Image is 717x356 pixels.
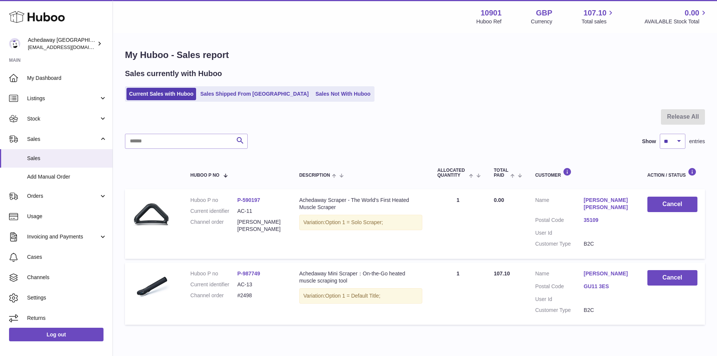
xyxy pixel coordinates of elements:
[27,155,107,162] span: Sales
[584,240,632,248] dd: B2C
[299,173,330,178] span: Description
[531,18,553,25] div: Currency
[27,193,99,200] span: Orders
[535,307,584,314] dt: Customer Type
[132,197,170,234] img: Achedaway-Muscle-Scraper.png
[125,49,705,61] h1: My Huboo - Sales report
[190,281,237,288] dt: Current identifier
[27,95,99,102] span: Listings
[481,8,502,18] strong: 10901
[28,44,111,50] span: [EMAIL_ADDRESS][DOMAIN_NAME]
[190,292,237,299] dt: Channel order
[535,296,584,303] dt: User Id
[647,270,697,286] button: Cancel
[299,270,422,284] div: Achedaway Mini Scraper：On-the-Go heated muscle scraping tool
[299,215,422,230] div: Variation:
[494,197,504,203] span: 0.00
[27,294,107,301] span: Settings
[494,168,508,178] span: Total paid
[582,8,615,25] a: 107.10 Total sales
[535,229,584,237] dt: User Id
[190,270,237,277] dt: Huboo P no
[27,315,107,322] span: Returns
[430,189,486,258] td: 1
[535,217,584,226] dt: Postal Code
[685,8,699,18] span: 0.00
[237,218,284,233] dd: [PERSON_NAME] [PERSON_NAME]
[494,270,510,277] span: 107.10
[647,168,697,178] div: Action / Status
[644,8,708,25] a: 0.00 AVAILABLE Stock Total
[27,115,99,122] span: Stock
[437,168,467,178] span: ALLOCATED Quantity
[27,274,107,281] span: Channels
[535,168,632,178] div: Customer
[647,197,697,212] button: Cancel
[584,217,632,224] a: 35109
[535,197,584,213] dt: Name
[9,38,20,49] img: admin@newpb.co.uk
[584,307,632,314] dd: B2C
[476,18,502,25] div: Huboo Ref
[27,136,99,143] span: Sales
[536,8,552,18] strong: GBP
[430,263,486,325] td: 1
[313,88,373,100] a: Sales Not With Huboo
[190,208,237,215] dt: Current identifier
[237,292,284,299] dd: #2498
[27,233,99,240] span: Invoicing and Payments
[644,18,708,25] span: AVAILABLE Stock Total
[689,138,705,145] span: entries
[27,213,107,220] span: Usage
[535,270,584,279] dt: Name
[325,219,383,225] span: Option 1 = Solo Scraper;
[28,37,96,51] div: Achedaway [GEOGRAPHIC_DATA]
[190,218,237,233] dt: Channel order
[126,88,196,100] a: Current Sales with Huboo
[198,88,311,100] a: Sales Shipped From [GEOGRAPHIC_DATA]
[132,270,170,308] img: musclescraper_750x_c42b3404-e4d5-48e3-b3b1-8be745232369.png
[584,283,632,290] a: GU11 3ES
[9,328,104,341] a: Log out
[237,281,284,288] dd: AC-13
[642,138,656,145] label: Show
[190,173,219,178] span: Huboo P no
[584,197,632,211] a: [PERSON_NAME] [PERSON_NAME]
[299,288,422,304] div: Variation:
[27,254,107,261] span: Cases
[125,69,222,79] h2: Sales currently with Huboo
[237,270,260,277] a: P-987749
[237,208,284,215] dd: AC-11
[325,293,381,299] span: Option 1 = Default Title;
[535,283,584,292] dt: Postal Code
[27,75,107,82] span: My Dashboard
[582,18,615,25] span: Total sales
[299,197,422,211] div: Achedaway Scraper - The World’s First Heated Muscle Scraper
[535,240,584,248] dt: Customer Type
[584,270,632,277] a: [PERSON_NAME]
[583,8,606,18] span: 107.10
[27,173,107,180] span: Add Manual Order
[190,197,237,204] dt: Huboo P no
[237,197,260,203] a: P-590197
